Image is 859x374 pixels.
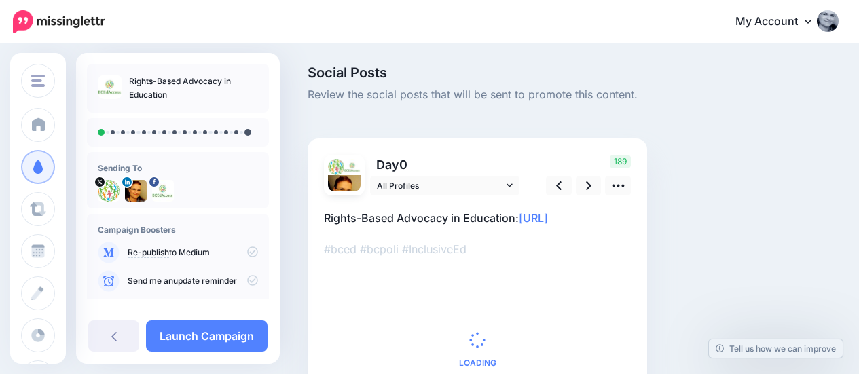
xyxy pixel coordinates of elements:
[173,276,237,286] a: update reminder
[308,66,747,79] span: Social Posts
[328,159,344,175] img: 5-FNid7e-21501.jpg
[125,180,147,202] img: 1516780705393-78207.png
[31,75,45,87] img: menu.png
[128,246,258,259] p: to Medium
[370,176,519,195] a: All Profiles
[709,339,843,358] a: Tell us how we can improve
[98,75,122,99] img: 03d32bd114896029c403416e730c9ae3_thumb.jpg
[98,180,120,202] img: 5-FNid7e-21501.jpg
[324,240,631,258] p: #bced #bcpoli #InclusiveEd
[308,86,747,104] span: Review the social posts that will be sent to promote this content.
[519,211,548,225] a: [URL]
[128,275,258,287] p: Send me an
[370,155,522,174] p: Day
[459,332,496,367] div: Loading
[129,75,258,102] p: Rights-Based Advocacy in Education
[324,209,631,227] p: Rights-Based Advocacy in Education:
[128,247,169,258] a: Re-publish
[722,5,839,39] a: My Account
[98,163,258,173] h4: Sending To
[610,155,631,168] span: 189
[399,157,407,172] span: 0
[13,10,105,33] img: Missinglettr
[98,225,258,235] h4: Campaign Boosters
[377,179,503,193] span: All Profiles
[152,180,174,202] img: 24067852_867742030017529_6061407508615199506_n-bsa31260.jpg
[328,175,361,208] img: 1516780705393-78207.png
[344,159,361,175] img: 24067852_867742030017529_6061407508615199506_n-bsa31260.jpg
